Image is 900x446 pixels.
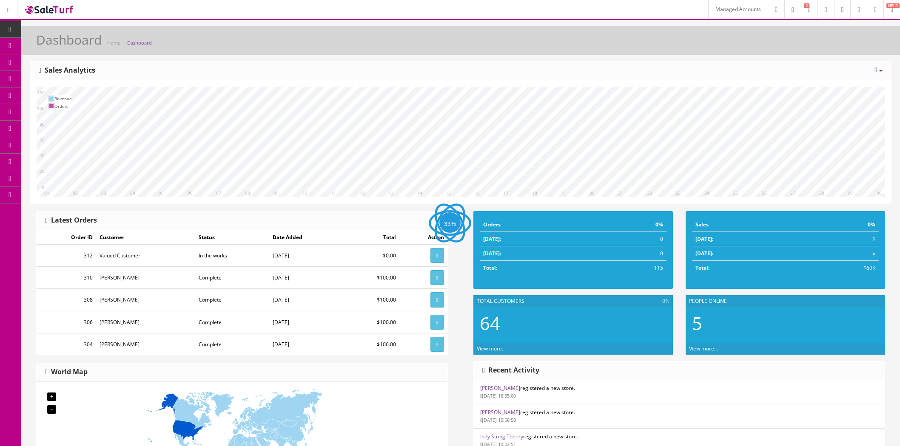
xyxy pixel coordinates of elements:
td: [DATE] [269,245,345,267]
span: 0% [662,297,669,305]
td: [DATE] [269,267,345,289]
span: 2 [804,3,809,8]
td: $60K [798,261,879,275]
a: View more... [689,345,718,352]
td: Complete [195,267,269,289]
strong: [DATE]: [695,235,713,243]
td: 0 [594,246,666,261]
td: $100.00 [345,289,399,311]
div: Total Customers [473,295,673,307]
li: registered a new store. [474,380,885,404]
td: Revenue [54,95,72,102]
td: [DATE] [269,289,345,311]
td: Total [345,230,399,245]
img: SaleTurf [24,4,75,15]
div: + [47,392,56,401]
td: 306 [37,311,96,333]
div: People Online [686,295,885,307]
td: 115 [594,261,666,275]
a: Indy String Theory [480,433,523,440]
td: $100.00 [345,311,399,333]
li: registered a new store. [474,404,885,429]
td: Customer [96,230,196,245]
td: [DATE] [269,333,345,355]
td: In the works [195,245,269,267]
small: [DATE] 15:58:58 [480,417,516,423]
td: Action [399,230,447,245]
h2: 64 [480,313,666,333]
td: $ [798,232,879,246]
td: 310 [37,267,96,289]
td: 0% [798,217,879,232]
h3: Latest Orders [45,217,97,224]
a: [PERSON_NAME] [480,409,520,416]
td: [DATE] [269,311,345,333]
small: [DATE] 18:55:00 [480,392,516,399]
td: Order ID [37,230,96,245]
td: $100.00 [345,333,399,355]
h3: Sales Analytics [39,67,95,74]
td: [PERSON_NAME] [96,333,196,355]
h3: World Map [45,368,88,376]
strong: Total: [695,264,709,271]
h3: Recent Activity [482,367,539,374]
td: [PERSON_NAME] [96,289,196,311]
td: Orders [480,217,594,232]
a: Home [107,40,120,46]
span: HELP [886,3,900,8]
td: 0 [594,232,666,246]
h1: Dashboard [36,33,102,47]
td: 308 [37,289,96,311]
td: $100.00 [345,267,399,289]
a: View more... [477,345,506,352]
td: Valued Customer [96,245,196,267]
td: Complete [195,289,269,311]
td: 304 [37,333,96,355]
td: Complete [195,311,269,333]
td: Date Added [269,230,345,245]
strong: [DATE]: [483,235,501,243]
a: Dashboard [127,40,152,46]
td: $0.00 [345,245,399,267]
td: $ [798,246,879,261]
h2: 5 [692,313,879,333]
td: Status [195,230,269,245]
td: Orders [54,102,72,110]
a: [PERSON_NAME] [480,384,520,392]
td: 0% [594,217,666,232]
strong: Total: [483,264,497,271]
td: 312 [37,245,96,267]
div: − [47,405,56,414]
td: Complete [195,333,269,355]
td: [PERSON_NAME] [96,311,196,333]
td: [PERSON_NAME] [96,267,196,289]
strong: [DATE]: [483,250,501,257]
td: Sales [692,217,798,232]
strong: [DATE]: [695,250,713,257]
